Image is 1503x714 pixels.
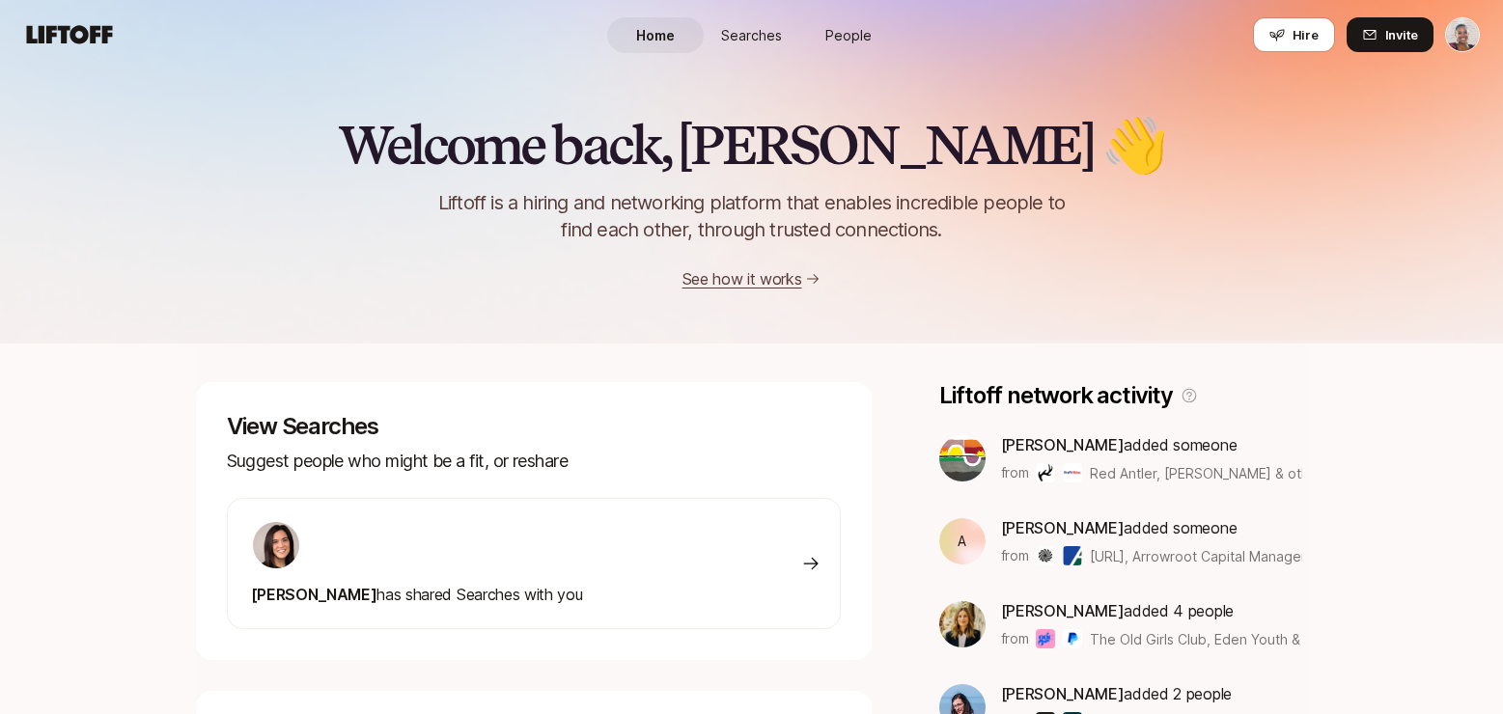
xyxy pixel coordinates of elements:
span: Red Antler, [PERSON_NAME] & others [1090,463,1302,483]
span: [PERSON_NAME] [1001,435,1125,454]
span: Hire [1293,25,1319,44]
p: Suggest people who might be a fit, or reshare [227,448,841,475]
img: 71d7b91d_d7cb_43b4_a7ea_a9b2f2cc6e03.jpg [253,522,299,568]
p: added 2 people [1001,681,1278,706]
p: A [958,530,966,553]
p: from [1001,544,1029,567]
span: Home [636,25,675,45]
img: add89ea6_fb14_440a_9630_c54da93ccdde.jpg [939,601,986,647]
button: Janelle Bradley [1445,17,1480,52]
a: Home [607,17,704,53]
img: ACg8ocJiMYCyxggn_X7DAT5DZ2XZSAavZ2rvSQUSYcwu0luQALiqYlkN=s160-c [939,435,986,481]
h2: Welcome back, [PERSON_NAME] 👋 [338,116,1165,174]
span: Searches [721,25,782,45]
span: [PERSON_NAME] [1001,684,1125,703]
p: added 4 people [1001,598,1303,623]
p: from [1001,461,1029,484]
span: [PERSON_NAME] [251,585,377,604]
span: [PERSON_NAME] [1001,518,1125,537]
button: Invite [1347,17,1433,52]
p: Liftoff network activity [939,382,1173,409]
img: Arrowroot Capital Management [1063,546,1082,565]
img: Red Antler [1036,463,1055,482]
a: Searches [704,17,800,53]
p: added someone [1001,515,1303,540]
p: Liftoff is a hiring and networking platform that enables incredible people to find each other, th... [406,189,1098,243]
p: View Searches [227,413,841,440]
p: added someone [1001,432,1303,457]
a: See how it works [682,269,802,288]
img: Eden Youth [1063,629,1082,648]
span: The Old Girls Club, Eden Youth & others [1090,631,1346,647]
a: People [800,17,897,53]
img: Kraft Heinz [1063,463,1082,482]
span: [PERSON_NAME] [1001,601,1125,620]
span: People [825,25,872,45]
img: Janelle Bradley [1446,18,1479,51]
button: Hire [1253,17,1335,52]
span: has shared Searches with you [251,585,583,604]
span: [URL], Arrowroot Capital Management & others [1090,548,1391,564]
span: Invite [1385,25,1418,44]
img: The Old Girls Club [1036,629,1055,648]
img: MuseData.ai [1036,546,1055,565]
p: from [1001,627,1029,650]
